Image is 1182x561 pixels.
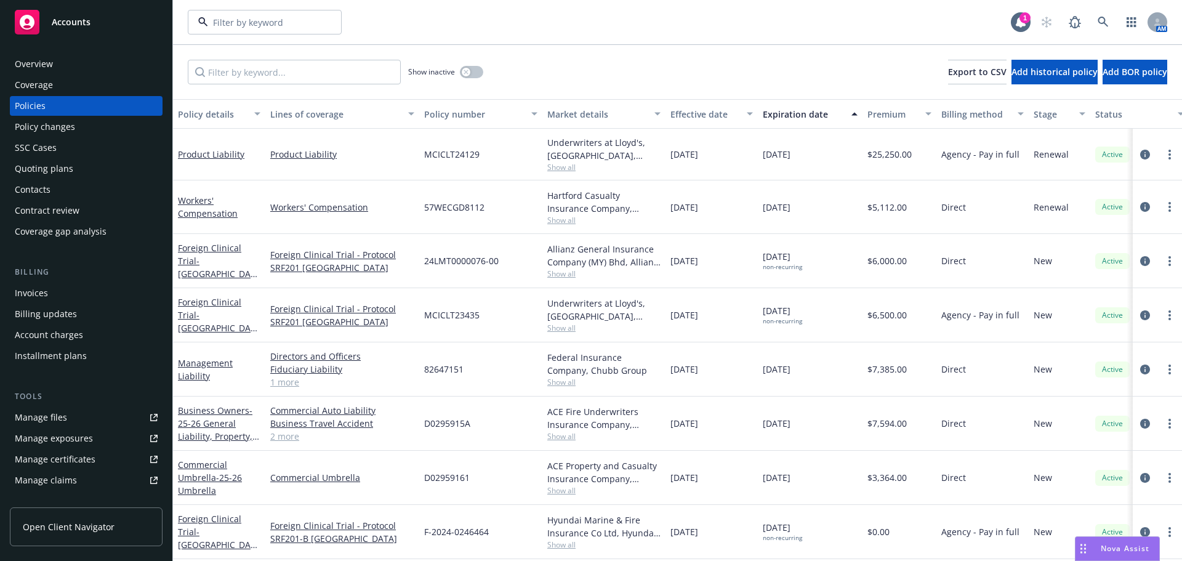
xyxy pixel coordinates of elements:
[178,148,244,160] a: Product Liability
[1034,363,1052,376] span: New
[1091,10,1116,34] a: Search
[1162,200,1177,214] a: more
[10,5,163,39] a: Accounts
[270,148,414,161] a: Product Liability
[758,99,862,129] button: Expiration date
[10,180,163,200] a: Contacts
[1138,416,1152,431] a: circleInformation
[178,472,242,496] span: - 25-26 Umbrella
[547,136,661,162] div: Underwriters at Lloyd's, [GEOGRAPHIC_DATA], [PERSON_NAME] of [GEOGRAPHIC_DATA], Clinical Trials I...
[270,471,414,484] a: Commercial Umbrella
[867,363,907,376] span: $7,385.00
[1162,470,1177,485] a: more
[15,470,77,490] div: Manage claims
[15,222,107,241] div: Coverage gap analysis
[670,525,698,538] span: [DATE]
[424,254,499,267] span: 24LMT0000076-00
[1138,362,1152,377] a: circleInformation
[178,405,252,455] a: Business Owners
[23,520,115,533] span: Open Client Navigator
[547,459,661,485] div: ACE Property and Casualty Insurance Company, Chubb Group
[10,266,163,278] div: Billing
[763,148,790,161] span: [DATE]
[547,405,661,431] div: ACE Fire Underwriters Insurance Company, Chubb Group
[867,471,907,484] span: $3,364.00
[424,148,480,161] span: MCICLT24129
[10,429,163,448] a: Manage exposures
[419,99,542,129] button: Policy number
[178,405,259,455] span: - 25-26 General Liability, Property, Auto
[1034,148,1069,161] span: Renewal
[208,16,316,29] input: Filter by keyword
[1100,149,1125,160] span: Active
[424,108,524,121] div: Policy number
[15,283,48,303] div: Invoices
[270,430,414,443] a: 2 more
[547,323,661,333] span: Show all
[1034,471,1052,484] span: New
[763,250,802,271] span: [DATE]
[270,248,414,274] a: Foreign Clinical Trial - Protocol SRF201 [GEOGRAPHIC_DATA]
[10,491,163,511] a: Manage BORs
[52,17,90,27] span: Accounts
[763,417,790,430] span: [DATE]
[941,417,966,430] span: Direct
[763,534,802,542] div: non-recurring
[763,363,790,376] span: [DATE]
[15,450,95,469] div: Manage certificates
[15,325,83,345] div: Account charges
[15,75,53,95] div: Coverage
[547,297,661,323] div: Underwriters at Lloyd's, [GEOGRAPHIC_DATA], [PERSON_NAME] of [GEOGRAPHIC_DATA], Clinical Trials I...
[670,309,698,321] span: [DATE]
[1138,525,1152,539] a: circleInformation
[547,539,661,550] span: Show all
[1138,254,1152,268] a: circleInformation
[265,99,419,129] button: Lines of coverage
[1162,147,1177,162] a: more
[1034,108,1072,121] div: Stage
[15,408,67,427] div: Manage files
[15,346,87,366] div: Installment plans
[763,263,802,271] div: non-recurring
[178,108,247,121] div: Policy details
[670,417,698,430] span: [DATE]
[1100,418,1125,429] span: Active
[173,99,265,129] button: Policy details
[424,417,470,430] span: D0295915A
[1162,362,1177,377] a: more
[178,459,242,496] a: Commercial Umbrella
[1034,10,1059,34] a: Start snowing
[15,159,73,179] div: Quoting plans
[1138,147,1152,162] a: circleInformation
[1100,472,1125,483] span: Active
[1100,364,1125,375] span: Active
[936,99,1029,129] button: Billing method
[670,254,698,267] span: [DATE]
[178,195,238,219] a: Workers' Compensation
[867,254,907,267] span: $6,000.00
[547,162,661,172] span: Show all
[270,302,414,328] a: Foreign Clinical Trial - Protocol SRF201 [GEOGRAPHIC_DATA]
[424,471,470,484] span: D02959161
[178,309,257,347] span: - [GEOGRAPHIC_DATA]/SRF201
[178,357,233,382] a: Management Liability
[1103,60,1167,84] button: Add BOR policy
[547,189,661,215] div: Hartford Casualty Insurance Company, Hartford Insurance Group
[1138,470,1152,485] a: circleInformation
[867,525,890,538] span: $0.00
[178,255,257,293] span: - [GEOGRAPHIC_DATA]/SRF201
[1100,527,1125,538] span: Active
[10,450,163,469] a: Manage certificates
[763,201,790,214] span: [DATE]
[542,99,665,129] button: Market details
[941,525,1019,538] span: Agency - Pay in full
[15,491,73,511] div: Manage BORs
[270,108,401,121] div: Lines of coverage
[941,201,966,214] span: Direct
[10,138,163,158] a: SSC Cases
[1011,60,1098,84] button: Add historical policy
[1103,66,1167,78] span: Add BOR policy
[270,404,414,417] a: Commercial Auto Liability
[941,363,966,376] span: Direct
[547,215,661,225] span: Show all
